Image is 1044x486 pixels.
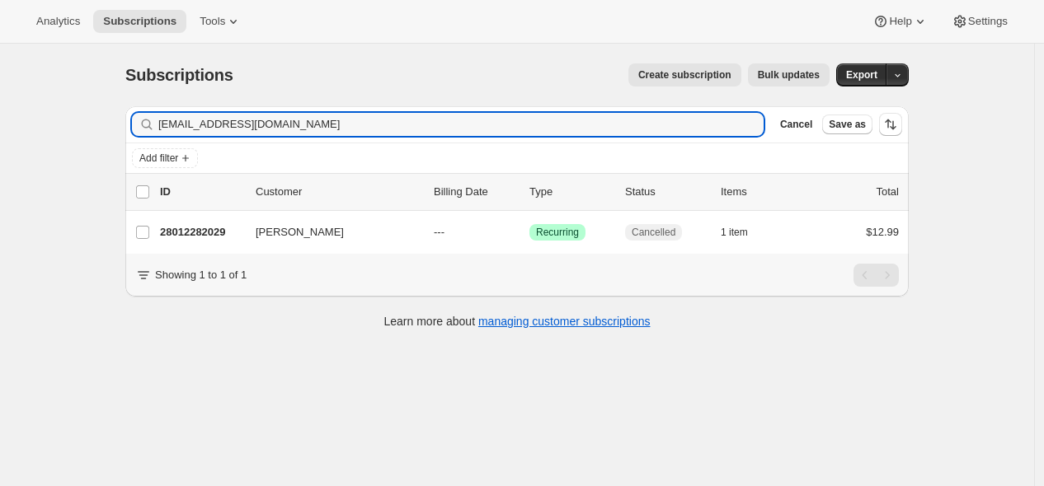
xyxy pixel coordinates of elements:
input: Filter subscribers [158,113,764,136]
p: Customer [256,184,421,200]
span: Tools [200,15,225,28]
span: Analytics [36,15,80,28]
button: Subscriptions [93,10,186,33]
button: Export [836,63,887,86]
button: Sort the results [879,113,902,136]
span: [PERSON_NAME] [256,224,344,241]
span: Recurring [536,226,579,239]
button: Tools [190,10,252,33]
a: managing customer subscriptions [478,315,651,328]
p: Learn more about [384,313,651,329]
button: Settings [942,10,1018,33]
button: Help [863,10,938,33]
span: Create subscription [638,68,731,82]
button: [PERSON_NAME] [246,219,411,245]
p: ID [160,184,242,200]
span: Bulk updates [758,68,820,82]
p: Showing 1 to 1 of 1 [155,267,247,283]
span: 1 item [721,226,748,239]
div: IDCustomerBilling DateTypeStatusItemsTotal [160,184,899,200]
button: Create subscription [628,63,741,86]
p: Total [877,184,899,200]
p: Status [625,184,708,200]
button: Bulk updates [748,63,830,86]
span: Add filter [139,152,178,165]
nav: Pagination [854,264,899,287]
span: Settings [968,15,1008,28]
button: Add filter [132,148,198,168]
span: Subscriptions [103,15,176,28]
p: 28012282029 [160,224,242,241]
button: Save as [822,114,872,134]
button: 1 item [721,221,766,244]
p: Billing Date [434,184,516,200]
span: --- [434,226,444,238]
div: 28012282029[PERSON_NAME]---SuccessRecurringCancelled1 item$12.99 [160,221,899,244]
span: Cancel [780,118,812,131]
div: Type [529,184,612,200]
span: Subscriptions [125,66,233,84]
span: Export [846,68,877,82]
button: Analytics [26,10,90,33]
span: Help [889,15,911,28]
div: Items [721,184,803,200]
span: Save as [829,118,866,131]
button: Cancel [774,114,819,134]
span: Cancelled [632,226,675,239]
span: $12.99 [866,226,899,238]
